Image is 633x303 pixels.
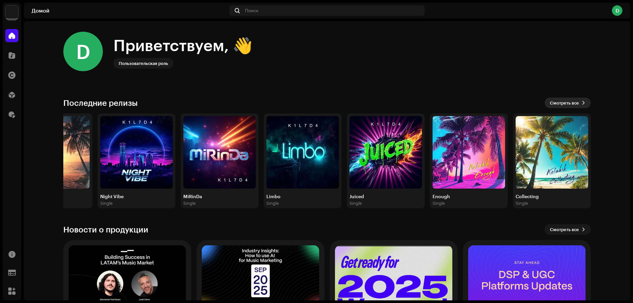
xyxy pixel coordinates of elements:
[516,194,588,199] div: Collecting
[545,224,591,235] button: Смотреть все
[5,5,18,18] img: 4f352ab7-c6b2-4ec4-b97a-09ea22bd155f
[100,194,173,199] div: Night Vibe
[545,98,591,108] button: Смотреть все
[349,116,422,189] img: 33f66de2-a979-45da-9de3-524a6d13faff
[266,194,339,199] div: Limbo
[63,32,103,71] div: D
[100,116,173,189] img: baee0e9b-b2d9-48be-a2ea-33de47581536
[433,200,445,206] div: Single
[63,98,138,108] h3: Последние релизы
[119,59,168,67] div: Пользовательская роль
[100,200,113,206] div: Single
[113,34,253,55] div: Приветствуем, 👋
[63,224,148,235] h3: Новости о продукции
[32,8,227,13] div: Домой
[349,194,422,199] div: Juiced
[433,194,505,199] div: Enough
[550,96,579,109] span: Смотреть все
[612,5,622,16] div: D
[266,200,279,206] div: Single
[349,200,362,206] div: Single
[183,194,256,199] div: MiRinDa
[516,116,588,189] img: 4fddd6df-eeaa-4ac0-ae14-61af6f4ec0ba
[550,223,579,236] span: Смотреть все
[183,200,196,206] div: Single
[433,116,505,189] img: 38a45413-2ffe-4149-868a-176dfe5cc835
[183,116,256,189] img: f09443dc-a103-4873-b51a-db7d80283dfd
[266,116,339,189] img: decd6ed3-86e4-4e12-aabb-86e4f4a6ca22
[245,8,258,13] span: Поиск
[516,200,528,206] div: Single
